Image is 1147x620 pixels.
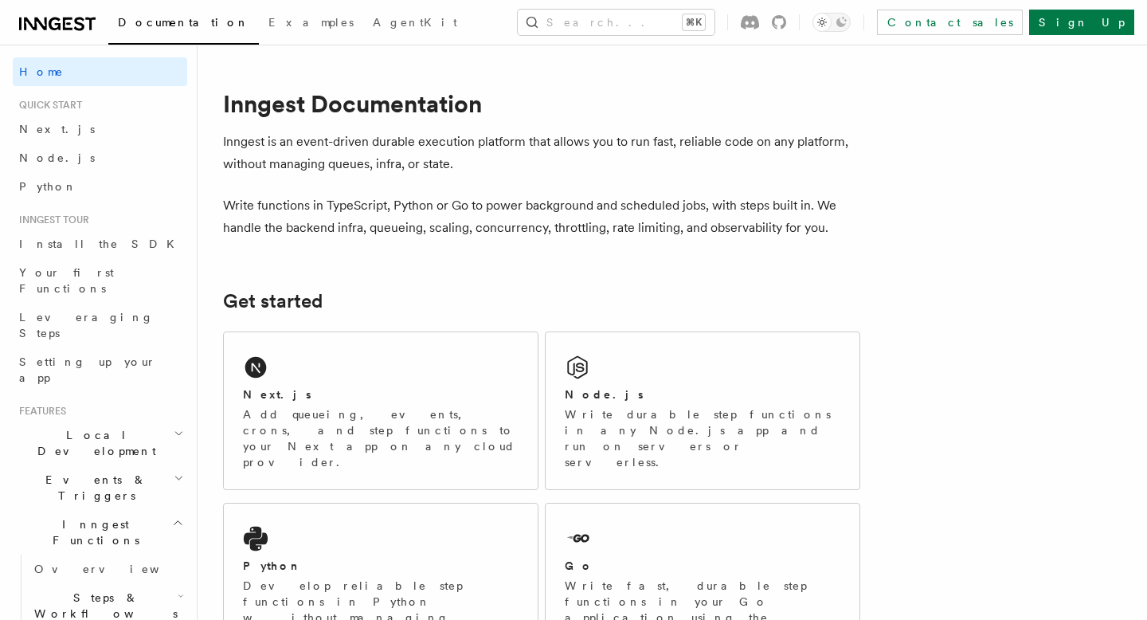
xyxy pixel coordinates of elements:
[13,172,187,201] a: Python
[13,472,174,504] span: Events & Triggers
[13,143,187,172] a: Node.js
[13,465,187,510] button: Events & Triggers
[877,10,1023,35] a: Contact sales
[13,115,187,143] a: Next.js
[13,303,187,347] a: Leveraging Steps
[19,151,95,164] span: Node.js
[223,332,538,490] a: Next.jsAdd queueing, events, crons, and step functions to your Next app on any cloud provider.
[13,516,172,548] span: Inngest Functions
[19,311,154,339] span: Leveraging Steps
[13,347,187,392] a: Setting up your app
[223,194,860,239] p: Write functions in TypeScript, Python or Go to power background and scheduled jobs, with steps bu...
[683,14,705,30] kbd: ⌘K
[13,258,187,303] a: Your first Functions
[118,16,249,29] span: Documentation
[223,290,323,312] a: Get started
[19,180,77,193] span: Python
[268,16,354,29] span: Examples
[1029,10,1134,35] a: Sign Up
[19,355,156,384] span: Setting up your app
[13,427,174,459] span: Local Development
[19,266,114,295] span: Your first Functions
[19,237,184,250] span: Install the SDK
[13,99,82,112] span: Quick start
[243,387,311,402] h2: Next.js
[373,16,457,29] span: AgentKit
[363,5,467,43] a: AgentKit
[259,5,363,43] a: Examples
[565,387,644,402] h2: Node.js
[13,214,89,226] span: Inngest tour
[545,332,860,490] a: Node.jsWrite durable step functions in any Node.js app and run on servers or serverless.
[28,555,187,583] a: Overview
[13,421,187,465] button: Local Development
[223,131,860,175] p: Inngest is an event-driven durable execution platform that allows you to run fast, reliable code ...
[34,563,198,575] span: Overview
[13,57,187,86] a: Home
[565,558,593,574] h2: Go
[108,5,259,45] a: Documentation
[565,406,840,470] p: Write durable step functions in any Node.js app and run on servers or serverless.
[19,123,95,135] span: Next.js
[13,230,187,258] a: Install the SDK
[812,13,851,32] button: Toggle dark mode
[13,405,66,418] span: Features
[19,64,64,80] span: Home
[243,558,302,574] h2: Python
[243,406,519,470] p: Add queueing, events, crons, and step functions to your Next app on any cloud provider.
[223,89,860,118] h1: Inngest Documentation
[13,510,187,555] button: Inngest Functions
[518,10,714,35] button: Search...⌘K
